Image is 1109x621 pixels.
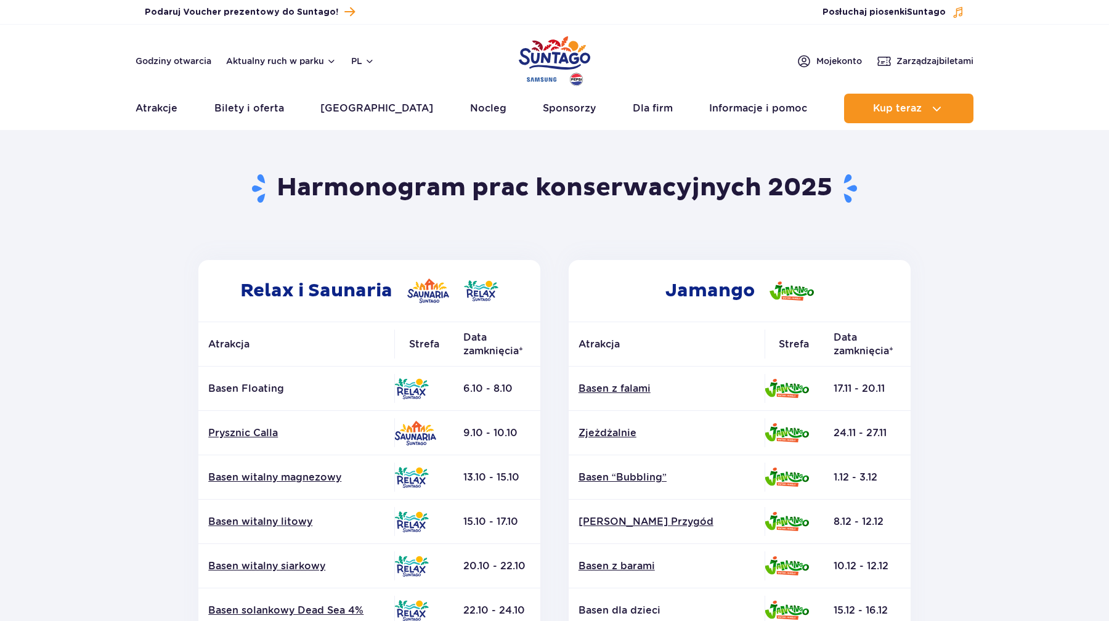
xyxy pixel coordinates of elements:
[873,103,922,114] span: Kup teraz
[136,55,211,67] a: Godziny otwarcia
[208,515,384,529] a: Basen witalny litowy
[579,471,755,484] a: Basen “Bubbling”
[633,94,673,123] a: Dla firm
[765,322,824,367] th: Strefa
[579,426,755,440] a: Zjeżdżalnie
[351,55,375,67] button: pl
[824,500,911,544] td: 8.12 - 12.12
[709,94,807,123] a: Informacje i pomoc
[824,367,911,411] td: 17.11 - 20.11
[198,322,394,367] th: Atrakcja
[394,378,429,399] img: Relax
[765,468,809,487] img: Jamango
[136,94,177,123] a: Atrakcje
[394,600,429,621] img: Relax
[765,423,809,442] img: Jamango
[816,55,862,67] span: Moje konto
[907,8,946,17] span: Suntago
[824,411,911,455] td: 24.11 - 27.11
[579,604,755,617] p: Basen dla dzieci
[824,455,911,500] td: 1.12 - 3.12
[823,6,946,18] span: Posłuchaj piosenki
[320,94,433,123] a: [GEOGRAPHIC_DATA]
[394,511,429,532] img: Relax
[464,280,498,301] img: Relax
[579,559,755,573] a: Basen z barami
[569,322,765,367] th: Atrakcja
[214,94,284,123] a: Bilety i oferta
[208,382,384,396] p: Basen Floating
[765,601,809,620] img: Jamango
[770,282,814,301] img: Jamango
[145,4,355,20] a: Podaruj Voucher prezentowy do Suntago!
[824,544,911,588] td: 10.12 - 12.12
[896,55,973,67] span: Zarządzaj biletami
[519,31,590,87] a: Park of Poland
[208,471,384,484] a: Basen witalny magnezowy
[470,94,506,123] a: Nocleg
[394,467,429,488] img: Relax
[453,367,540,411] td: 6.10 - 8.10
[579,515,755,529] a: [PERSON_NAME] Przygód
[844,94,973,123] button: Kup teraz
[797,54,862,68] a: Mojekonto
[226,56,336,66] button: Aktualny ruch w parku
[765,556,809,575] img: Jamango
[453,455,540,500] td: 13.10 - 15.10
[824,322,911,367] th: Data zamknięcia*
[145,6,338,18] span: Podaruj Voucher prezentowy do Suntago!
[453,411,540,455] td: 9.10 - 10.10
[453,500,540,544] td: 15.10 - 17.10
[453,544,540,588] td: 20.10 - 22.10
[208,604,384,617] a: Basen solankowy Dead Sea 4%
[394,556,429,577] img: Relax
[823,6,964,18] button: Posłuchaj piosenkiSuntago
[765,512,809,531] img: Jamango
[208,426,384,440] a: Prysznic Calla
[543,94,596,123] a: Sponsorzy
[877,54,973,68] a: Zarządzajbiletami
[765,379,809,398] img: Jamango
[579,382,755,396] a: Basen z falami
[198,260,540,322] h2: Relax i Saunaria
[208,559,384,573] a: Basen witalny siarkowy
[569,260,911,322] h2: Jamango
[394,322,453,367] th: Strefa
[453,322,540,367] th: Data zamknięcia*
[407,278,449,303] img: Saunaria
[394,421,436,445] img: Saunaria
[194,172,916,205] h1: Harmonogram prac konserwacyjnych 2025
